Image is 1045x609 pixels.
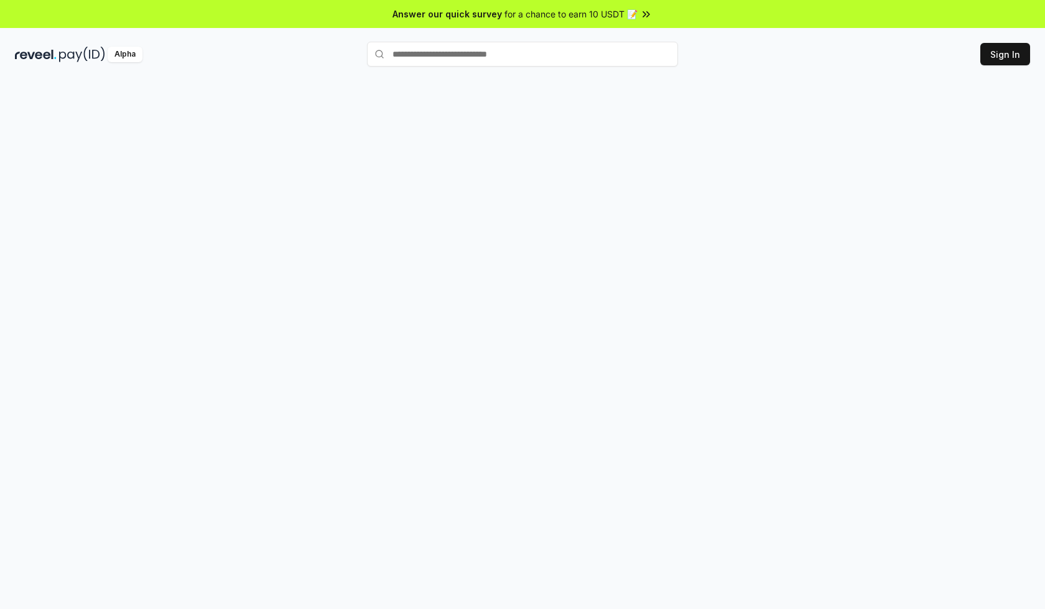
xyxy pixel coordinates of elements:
[504,7,638,21] span: for a chance to earn 10 USDT 📝
[15,47,57,62] img: reveel_dark
[108,47,142,62] div: Alpha
[59,47,105,62] img: pay_id
[392,7,502,21] span: Answer our quick survey
[980,43,1030,65] button: Sign In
